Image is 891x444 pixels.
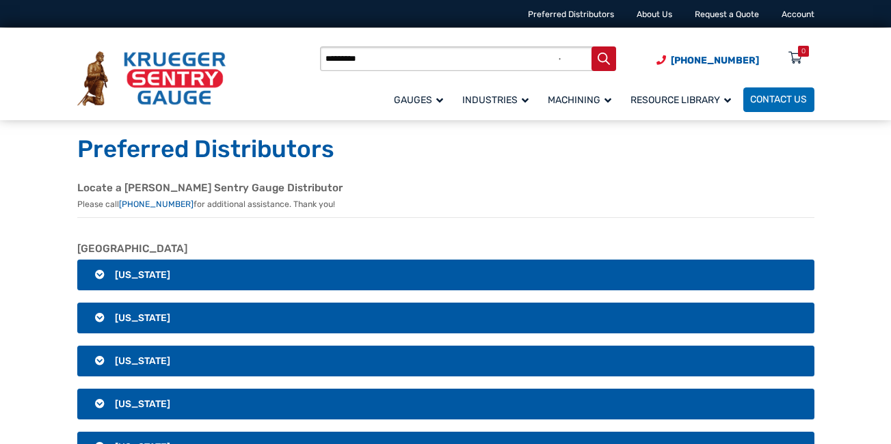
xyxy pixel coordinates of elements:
[548,94,611,106] span: Machining
[528,10,614,19] a: Preferred Distributors
[750,94,807,106] span: Contact Us
[115,269,170,281] span: [US_STATE]
[541,85,624,113] a: Machining
[387,85,455,113] a: Gauges
[637,10,672,19] a: About Us
[119,199,194,209] a: [PHONE_NUMBER]
[394,94,443,106] span: Gauges
[77,242,814,255] h2: [GEOGRAPHIC_DATA]
[77,182,814,195] h2: Locate a [PERSON_NAME] Sentry Gauge Distributor
[671,55,759,66] span: [PHONE_NUMBER]
[115,312,170,324] span: [US_STATE]
[624,85,743,113] a: Resource Library
[115,398,170,410] span: [US_STATE]
[115,355,170,367] span: [US_STATE]
[630,94,731,106] span: Resource Library
[695,10,759,19] a: Request a Quote
[77,135,814,165] h1: Preferred Distributors
[77,51,226,106] img: Krueger Sentry Gauge
[743,87,814,112] a: Contact Us
[782,10,814,19] a: Account
[656,53,759,68] a: Phone Number (920) 434-8860
[77,198,814,210] p: Please call for additional assistance. Thank you!
[591,46,617,72] button: Search
[462,94,529,106] span: Industries
[801,46,806,57] div: 0
[455,85,541,113] a: Industries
